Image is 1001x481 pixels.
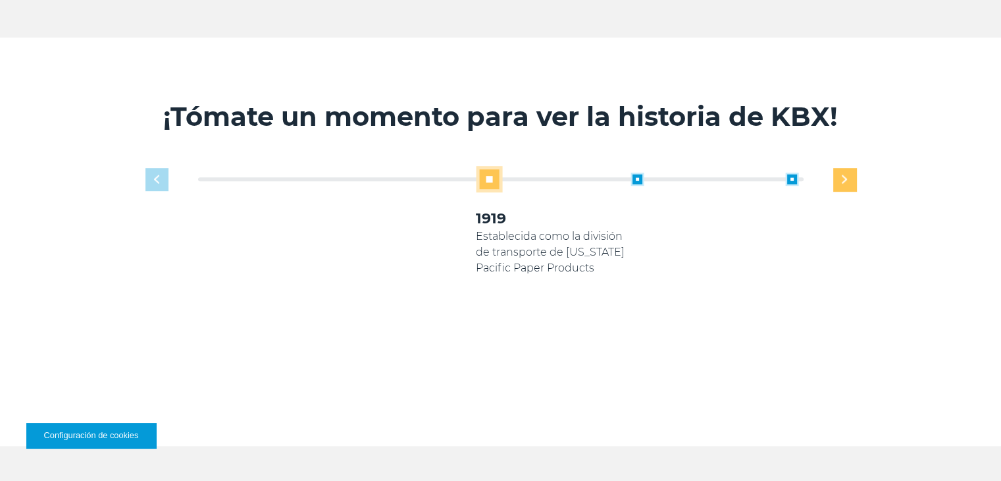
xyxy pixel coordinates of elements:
[842,175,847,184] img: siguiente diapositiva
[163,100,838,132] font: ¡Tómate un momento para ver la historia de KBX!
[476,210,506,227] font: 1919
[44,430,139,440] font: Configuración de cookies
[476,230,625,274] font: Establecida como la división de transporte de [US_STATE] Pacific Paper Products
[26,423,156,448] button: Configuración de cookies
[833,168,856,191] div: Siguiente diapositiva
[935,418,1001,481] iframe: Widget de chat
